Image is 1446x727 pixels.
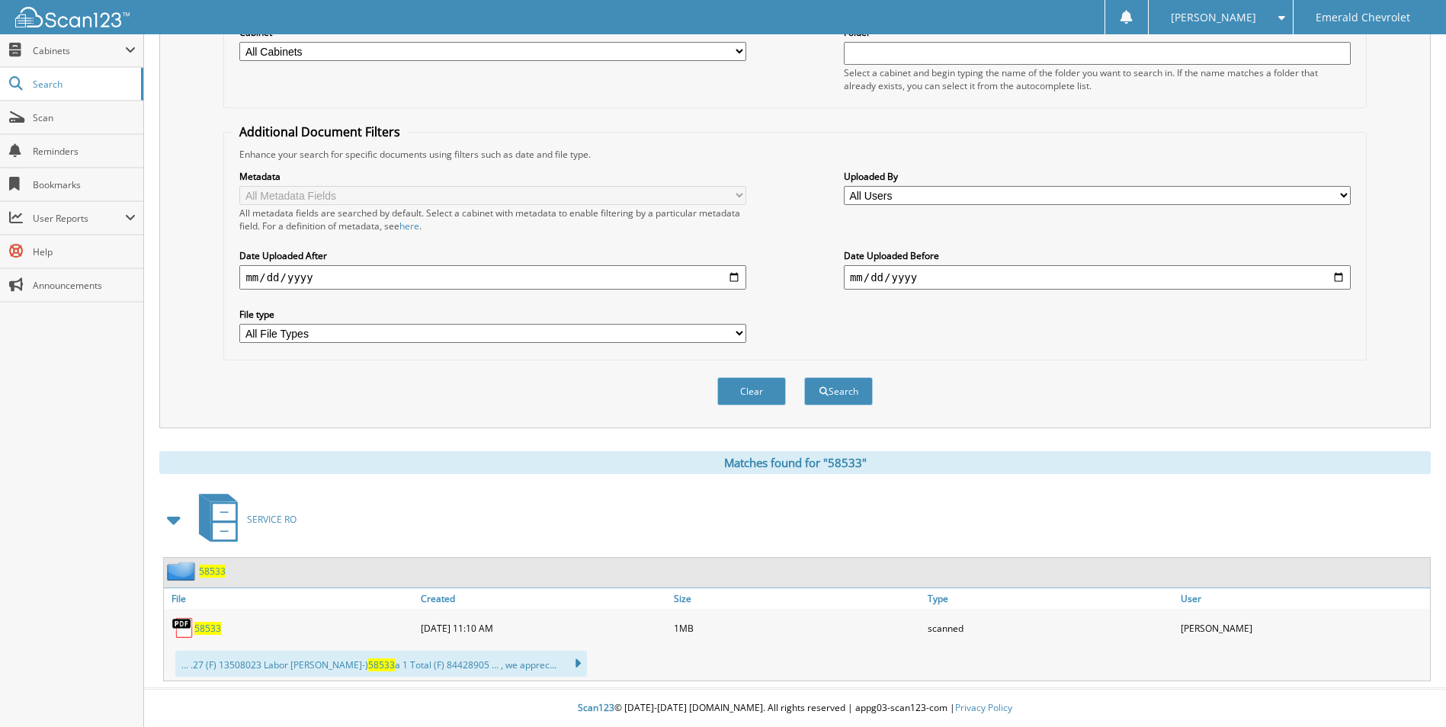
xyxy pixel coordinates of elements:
div: 1MB [670,613,923,643]
span: 58533 [368,658,395,671]
span: Search [33,78,133,91]
a: Type [924,588,1177,609]
span: SERVICE RO [247,513,297,526]
div: [DATE] 11:10 AM [417,613,670,643]
button: Clear [717,377,786,405]
iframe: Chat Widget [1370,654,1446,727]
div: Matches found for "58533" [159,451,1431,474]
a: 58533 [199,565,226,578]
div: ... .27 (F) 13508023 Labor [PERSON_NAME]-) a 1 Total (F) 84428905 ... , we apprec... [175,651,587,677]
label: Uploaded By [844,170,1351,183]
a: 58533 [194,622,221,635]
a: Created [417,588,670,609]
span: User Reports [33,212,125,225]
div: Select a cabinet and begin typing the name of the folder you want to search in. If the name match... [844,66,1351,92]
div: All metadata fields are searched by default. Select a cabinet with metadata to enable filtering b... [239,207,746,232]
a: Size [670,588,923,609]
label: Date Uploaded Before [844,249,1351,262]
label: Metadata [239,170,746,183]
input: start [239,265,746,290]
a: here [399,219,419,232]
span: Cabinets [33,44,125,57]
button: Search [804,377,873,405]
div: Enhance your search for specific documents using filters such as date and file type. [232,148,1358,161]
a: File [164,588,417,609]
span: Scan [33,111,136,124]
input: end [844,265,1351,290]
div: © [DATE]-[DATE] [DOMAIN_NAME]. All rights reserved | appg03-scan123-com | [144,690,1446,727]
legend: Additional Document Filters [232,123,408,140]
span: [PERSON_NAME] [1171,13,1256,22]
a: SERVICE RO [190,489,297,549]
img: PDF.png [172,617,194,639]
label: Date Uploaded After [239,249,746,262]
span: Scan123 [578,701,614,714]
div: [PERSON_NAME] [1177,613,1430,643]
div: scanned [924,613,1177,643]
img: folder2.png [167,562,199,581]
span: Announcements [33,279,136,292]
span: Bookmarks [33,178,136,191]
span: Emerald Chevrolet [1316,13,1410,22]
a: User [1177,588,1430,609]
img: scan123-logo-white.svg [15,7,130,27]
label: File type [239,308,746,321]
span: Help [33,245,136,258]
a: Privacy Policy [955,701,1012,714]
span: Reminders [33,145,136,158]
